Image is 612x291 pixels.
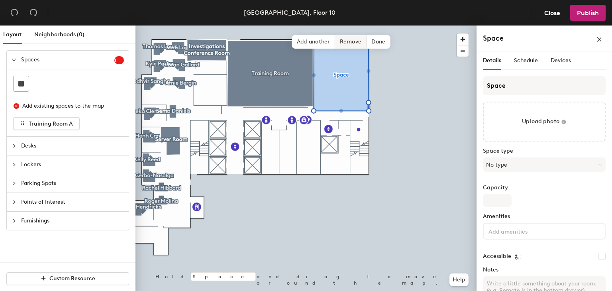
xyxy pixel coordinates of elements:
span: Desks [21,137,124,155]
span: 1 [114,57,124,63]
span: Details [483,57,501,64]
span: Neighborhoods (0) [34,31,84,38]
span: close [596,37,602,42]
span: Custom Resource [49,275,95,282]
span: collapsed [12,218,16,223]
input: Add amenities [487,226,559,236]
label: Accessible [483,253,511,260]
sup: 1 [114,56,124,64]
span: Devices [551,57,571,64]
label: Space type [483,148,606,154]
span: Close [544,9,560,17]
span: collapsed [12,200,16,204]
div: [GEOGRAPHIC_DATA], Floor 10 [244,8,335,18]
span: Remove [335,35,367,49]
span: Schedule [514,57,538,64]
button: Training Room A [13,117,80,130]
button: No type [483,157,606,172]
span: close-circle [14,103,19,109]
span: Done [367,35,390,49]
button: Undo (⌘ + Z) [6,5,22,21]
span: Parking Spots [21,174,124,193]
span: undo [10,8,18,16]
span: collapsed [12,162,16,167]
button: Help [449,273,469,286]
span: Points of Interest [21,193,124,211]
span: collapsed [12,181,16,186]
button: Custom Resource [6,272,129,285]
span: Layout [3,31,22,38]
button: Publish [570,5,606,21]
label: Capacity [483,185,606,191]
button: Close [537,5,567,21]
span: Training Room A [29,120,73,127]
span: Publish [577,9,599,17]
span: Lockers [21,155,124,174]
h4: Space [483,33,504,43]
span: Furnishings [21,212,124,230]
button: Redo (⌘ + ⇧ + Z) [25,5,41,21]
span: expanded [12,57,16,62]
button: Upload photo [483,102,606,142]
div: Add existing spaces to the map [22,102,117,110]
span: collapsed [12,144,16,148]
label: Amenities [483,213,606,220]
label: Notes [483,267,606,273]
span: Spaces [21,51,114,69]
span: Add another [292,35,335,49]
